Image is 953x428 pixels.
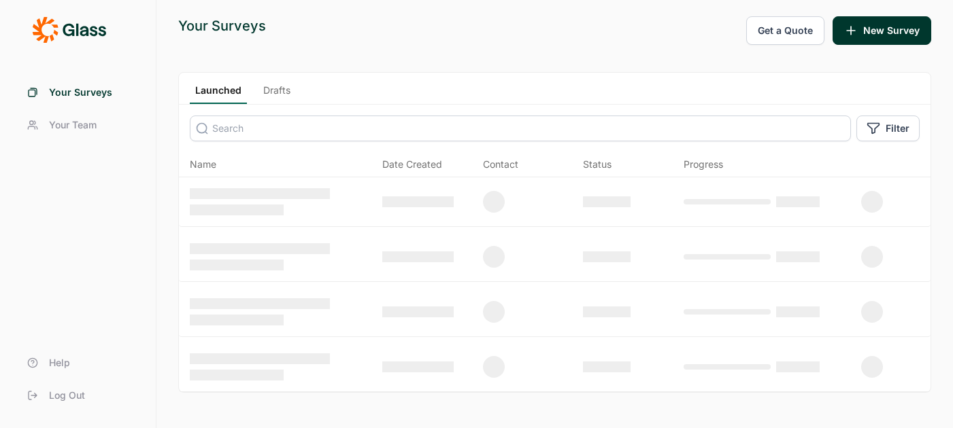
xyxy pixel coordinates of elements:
span: Your Surveys [49,86,112,99]
button: Get a Quote [746,16,824,45]
a: Drafts [258,84,296,104]
span: Your Team [49,118,97,132]
div: Your Surveys [178,16,266,35]
span: Date Created [382,158,442,171]
span: Name [190,158,216,171]
input: Search [190,115,851,141]
div: Contact [483,158,518,171]
button: New Survey [833,16,931,45]
a: Launched [190,84,247,104]
span: Log Out [49,389,85,402]
div: Status [583,158,612,171]
span: Filter [886,122,909,135]
div: Progress [684,158,723,171]
button: Filter [856,115,920,141]
span: Help [49,356,70,370]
